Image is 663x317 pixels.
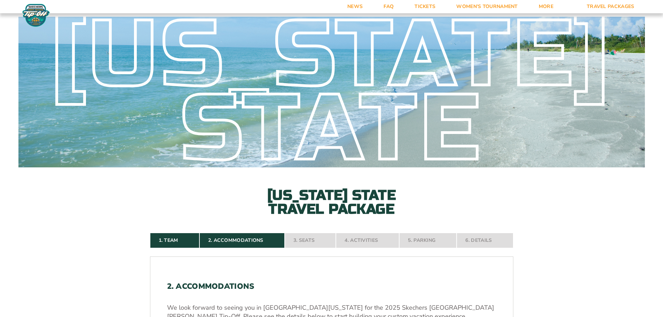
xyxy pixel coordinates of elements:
[150,233,199,248] a: 1. Team
[21,3,51,27] img: Fort Myers Tip-Off
[18,18,645,166] div: [US_STATE] State
[255,188,408,216] h2: [US_STATE] State Travel Package
[167,282,496,291] h2: 2. Accommodations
